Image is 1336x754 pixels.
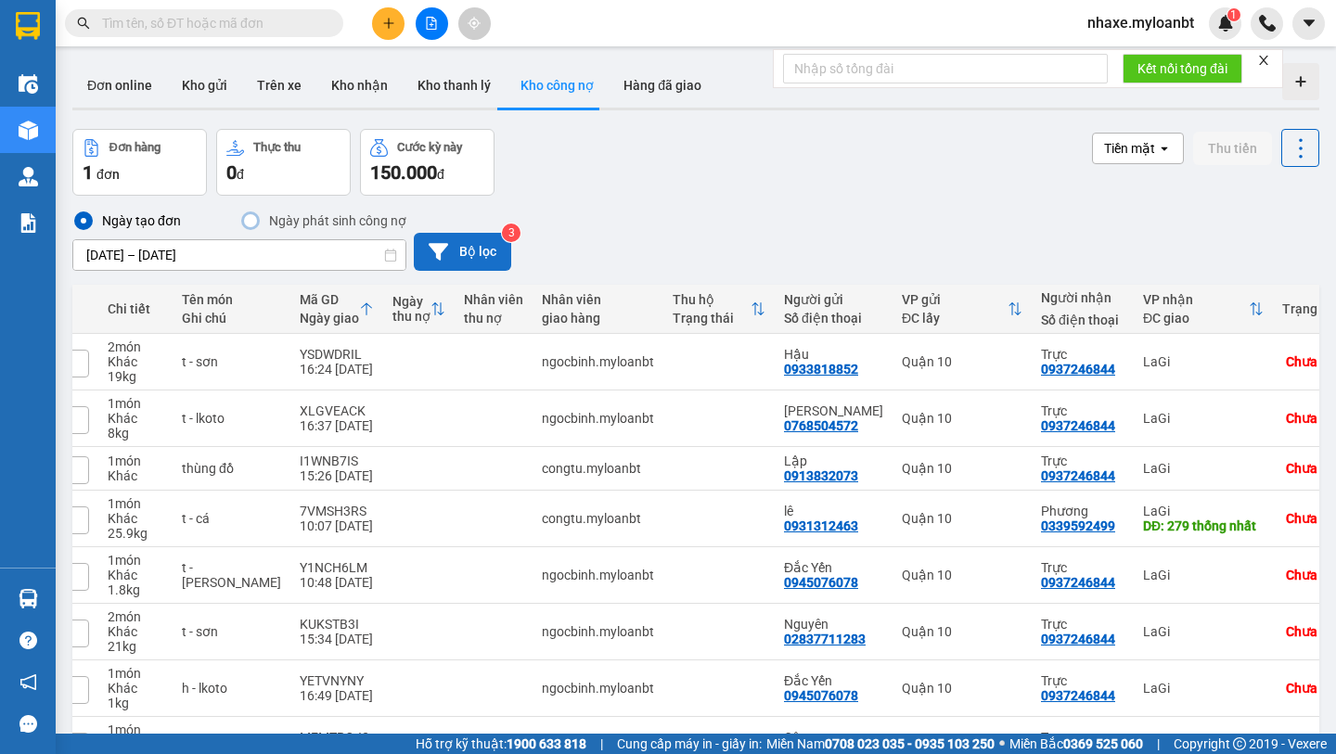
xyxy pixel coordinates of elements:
div: Quận 10 [902,511,1022,526]
div: XLGVEACK [300,403,374,418]
button: Thu tiền [1193,132,1272,165]
span: 0 [226,161,237,184]
div: 1 món [108,722,163,737]
div: giao hàng [542,311,654,326]
div: Tiền mặt [1104,139,1155,158]
button: Bộ lọc [414,233,511,271]
div: LaGi [1143,568,1264,582]
th: Toggle SortBy [290,285,383,334]
div: Phương [1041,504,1124,518]
div: 02837711283 [784,632,866,646]
span: Kết nối tổng đài [1137,58,1227,79]
div: ngocbinh.myloanbt [542,681,654,696]
div: 0937246844 [1041,362,1115,377]
div: VP nhận [1143,292,1249,307]
div: Số điện thoại [1041,313,1124,327]
div: t - cá [182,511,281,526]
div: Cước kỳ này [397,141,462,154]
img: warehouse-icon [19,589,38,608]
strong: 0369 525 060 [1063,736,1143,751]
span: plus [382,17,395,30]
span: đ [237,167,244,182]
div: Trạng thái [673,311,751,326]
div: Quận 10 [902,354,1022,369]
div: Khác [108,511,163,526]
div: 10:07 [DATE] [300,518,374,533]
div: t - sơn [182,624,281,639]
button: aim [458,7,491,40]
img: icon-new-feature [1217,15,1234,32]
div: YSDWDRIL [300,347,374,362]
div: 0931312463 [784,518,858,533]
div: LaGi [1143,354,1264,369]
span: 150.000 [370,161,437,184]
div: 1.8 kg [108,582,163,597]
div: Y1NCH6LM [300,560,374,575]
div: Quận 10 [902,681,1022,696]
div: I1WNB7IS [300,454,374,468]
input: Nhập số tổng đài [783,54,1108,83]
span: | [1157,734,1160,754]
div: 25.9 kg [108,526,163,541]
div: thu nợ [464,311,523,326]
div: Đắc Yến [784,673,883,688]
div: thu nợ [392,309,430,324]
span: nhaxe.myloanbt [1073,11,1209,34]
button: Cước kỳ này150.000đ [360,129,495,196]
div: Trực [1041,617,1124,632]
div: 16:49 [DATE] [300,688,374,703]
div: KUKSTB3I [300,617,374,632]
div: congtu.myloanbt [542,461,654,476]
div: 0937246844 [1041,575,1115,590]
div: Quận 10 [902,411,1022,426]
span: message [19,715,37,733]
div: Người nhận [1041,290,1124,305]
div: Nhân viên [542,292,654,307]
div: Khác [108,354,163,369]
span: Miền Bắc [1009,734,1143,754]
div: DĐ: 279 thống nhất [1143,518,1264,533]
button: Kho nhận [316,63,403,108]
span: close [1257,54,1270,67]
div: 0945076078 [784,575,858,590]
div: 2 món [108,609,163,624]
div: 19 kg [108,369,163,384]
div: 7VMSH3RS [300,504,374,518]
strong: 0708 023 035 - 0935 103 250 [825,736,995,751]
div: Trực [1041,560,1124,575]
input: Select a date range. [73,240,405,270]
div: 1 món [108,553,163,568]
div: Khác [108,411,163,426]
div: 0913832073 [784,468,858,483]
div: Đắc Yến [784,560,883,575]
div: LaGi [1143,624,1264,639]
div: Nhân viên [464,292,523,307]
span: aim [468,17,481,30]
div: LaGi [1143,504,1264,518]
button: Kết nối tổng đài [1123,54,1242,83]
div: Trực [1041,673,1124,688]
button: Kho thanh lý [403,63,506,108]
div: ngocbinh.myloanbt [542,624,654,639]
button: caret-down [1292,7,1325,40]
div: t - lkoto [182,411,281,426]
div: Trực [1041,454,1124,468]
div: ĐC lấy [902,311,1008,326]
div: Gia An [784,403,883,418]
div: LaGi [1143,681,1264,696]
div: Ghi chú [182,311,281,326]
button: Đơn online [72,63,167,108]
div: Ngày tạo đơn [95,210,181,232]
div: 8 kg [108,426,163,441]
img: warehouse-icon [19,74,38,94]
div: 16:24 [DATE] [300,362,374,377]
div: thùng đồ [182,461,281,476]
th: Toggle SortBy [893,285,1032,334]
div: 10:48 [DATE] [300,575,374,590]
div: Mã GD [300,292,359,307]
div: h - lkoto [182,681,281,696]
div: 0339592499 [1041,518,1115,533]
th: Toggle SortBy [383,285,455,334]
div: 0937246844 [1041,468,1115,483]
span: | [600,734,603,754]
